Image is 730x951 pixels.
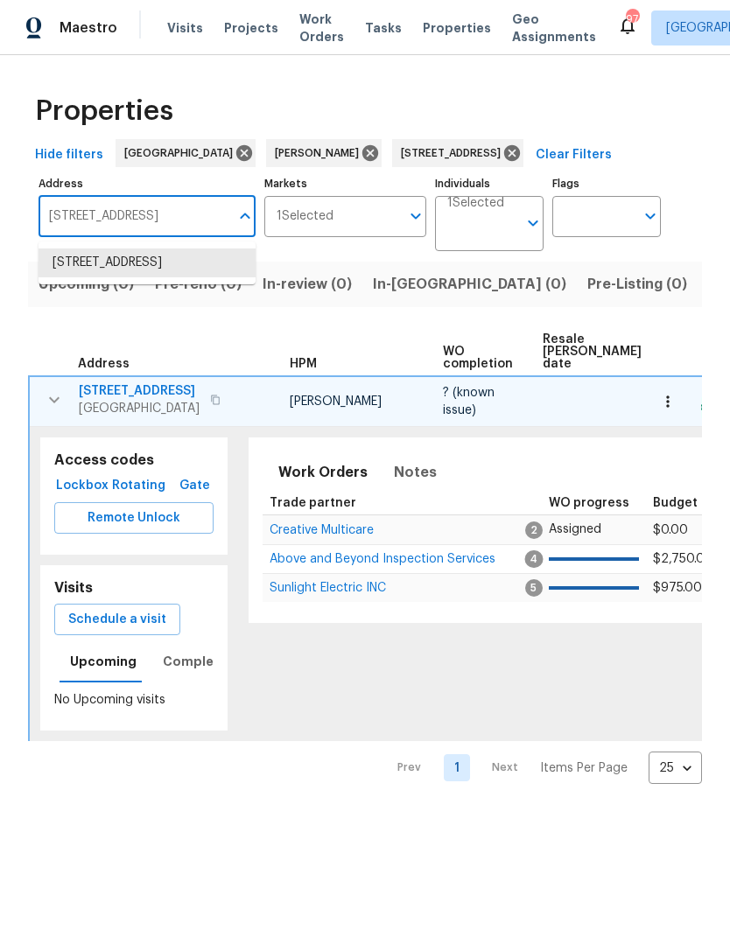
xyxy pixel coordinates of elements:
[270,525,374,535] a: Creative Multicare
[35,144,103,166] span: Hide filters
[60,19,117,37] span: Maestro
[435,178,544,189] label: Individuals
[110,470,166,502] button: Rotating
[290,358,317,370] span: HPM
[68,609,166,631] span: Schedule a visit
[166,470,222,502] button: Gate
[373,272,566,297] span: In-[GEOGRAPHIC_DATA] (0)
[549,497,629,509] span: WO progress
[124,144,240,162] span: [GEOGRAPHIC_DATA]
[270,497,356,509] span: Trade partner
[270,582,386,594] span: Sunlight Electric INC
[173,475,215,497] span: Gate
[61,475,103,497] span: Lockbox
[653,524,688,536] span: $0.00
[278,460,368,485] span: Work Orders
[512,10,596,45] span: Geo Assignments
[401,144,508,162] span: [STREET_ADDRESS]
[79,382,200,400] span: [STREET_ADDRESS]
[653,553,713,565] span: $2,750.00
[521,211,545,235] button: Open
[549,521,639,539] p: Assigned
[638,204,663,228] button: Open
[277,209,333,224] span: 1 Selected
[54,604,180,636] button: Schedule a visit
[79,400,200,417] span: [GEOGRAPHIC_DATA]
[266,139,382,167] div: [PERSON_NAME]
[270,524,374,536] span: Creative Multicare
[365,22,402,34] span: Tasks
[270,554,495,564] a: Above and Beyond Inspection Services
[626,10,638,28] div: 97
[270,553,495,565] span: Above and Beyond Inspection Services
[28,139,110,171] button: Hide filters
[224,19,278,37] span: Projects
[443,387,495,416] span: ? (known issue)
[394,460,437,485] span: Notes
[39,196,229,237] input: Search ...
[649,745,702,791] div: 25
[552,178,661,189] label: Flags
[54,579,93,598] h5: Visits
[653,497,698,509] span: Budget
[264,178,427,189] label: Markets
[54,691,214,710] p: No Upcoming visits
[35,102,173,120] span: Properties
[525,579,543,597] span: 5
[54,451,214,470] h5: Access codes
[381,752,702,784] nav: Pagination Navigation
[70,651,137,673] span: Upcoming
[299,10,344,45] span: Work Orders
[290,395,382,408] span: [PERSON_NAME]
[270,583,386,593] a: Sunlight Electric INC
[444,754,470,781] a: Goto page 1
[167,19,203,37] span: Visits
[54,502,214,535] button: Remote Unlock
[543,333,642,370] span: Resale [PERSON_NAME] date
[404,204,428,228] button: Open
[540,759,628,777] p: Items Per Page
[443,346,513,370] span: WO completion
[423,19,491,37] span: Properties
[39,248,256,277] li: [STREET_ADDRESS]
[587,272,687,297] span: Pre-Listing (0)
[117,475,159,497] span: Rotating
[68,507,200,529] span: Remote Unlock
[116,139,256,167] div: [GEOGRAPHIC_DATA]
[263,272,352,297] span: In-review (0)
[529,139,619,171] button: Clear Filters
[524,550,543,568] span: 4
[525,521,543,539] span: 2
[536,144,612,166] span: Clear Filters
[233,204,257,228] button: Close
[392,139,523,167] div: [STREET_ADDRESS]
[447,196,504,211] span: 1 Selected
[275,144,366,162] span: [PERSON_NAME]
[39,178,256,189] label: Address
[163,651,236,673] span: Completed
[54,470,110,502] button: Lockbox
[78,358,130,370] span: Address
[653,582,702,594] span: $975.00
